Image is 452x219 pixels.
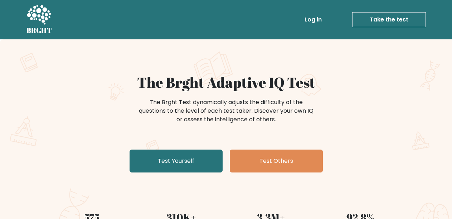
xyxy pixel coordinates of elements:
a: Test Others [230,150,323,172]
a: Take the test [352,12,426,27]
h1: The Brght Adaptive IQ Test [52,74,401,91]
h5: BRGHT [26,26,52,35]
div: The Brght Test dynamically adjusts the difficulty of the questions to the level of each test take... [137,98,316,124]
a: Test Yourself [130,150,223,172]
a: Log in [302,13,325,27]
a: BRGHT [26,3,52,36]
